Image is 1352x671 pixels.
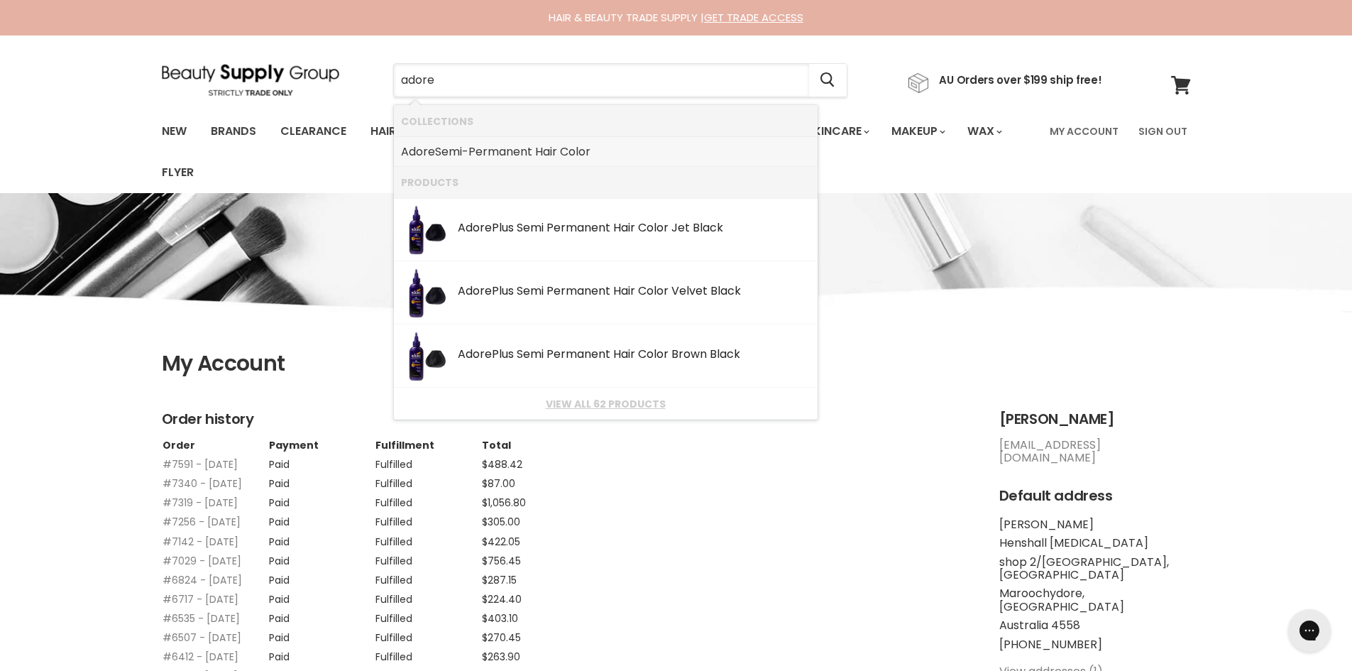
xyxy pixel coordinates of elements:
td: Paid [268,529,375,548]
td: Fulfilled [375,471,481,490]
img: BrownBlack_390_200x.jpg [401,332,451,381]
a: #6412 - [DATE] [163,650,238,664]
span: $756.45 [482,554,521,568]
input: Search [394,64,809,97]
td: Fulfilled [375,587,481,606]
div: Plus Semi Permanent Hair Color Brown Black [458,348,810,363]
span: $403.10 [482,611,518,626]
td: Fulfilled [375,509,481,528]
span: $488.42 [482,457,522,471]
td: Paid [268,490,375,509]
li: Products: Adore Plus Semi Permanent Hair Color Brown Black [394,324,818,388]
li: Products: Adore Plus Semi Permanent Hair Color Jet Black [394,198,818,261]
a: Semi-Permanent Hair Color [401,141,810,163]
li: Products [394,166,818,198]
button: Search [809,64,847,97]
td: Fulfilled [375,490,481,509]
li: Collections: Adore Semi-Permanent Hair Color [394,137,818,167]
a: Clearance [270,116,357,146]
td: Fulfilled [375,529,481,548]
li: Australia 4558 [999,619,1191,632]
li: shop 2/[GEOGRAPHIC_DATA], [GEOGRAPHIC_DATA] [999,556,1191,582]
li: Maroochydore, [GEOGRAPHIC_DATA] [999,587,1191,613]
a: #6507 - [DATE] [163,631,241,645]
a: New [151,116,197,146]
a: My Account [1041,116,1127,146]
a: GET TRADE ACCESS [704,10,803,25]
li: Collections [394,105,818,137]
li: View All [394,388,818,420]
td: Paid [268,567,375,587]
td: Fulfilled [375,548,481,567]
span: $263.90 [482,650,520,664]
li: [PERSON_NAME] [999,518,1191,531]
a: #7319 - [DATE] [163,496,238,510]
div: Plus Semi Permanent Hair Color Velvet Black [458,285,810,300]
td: Fulfilled [375,567,481,587]
span: $270.45 [482,631,521,645]
a: Flyer [151,158,204,187]
a: Skincare [796,116,878,146]
span: $224.40 [482,592,522,606]
span: $87.00 [482,476,515,491]
td: Paid [268,606,375,625]
a: #6535 - [DATE] [163,611,240,626]
div: Plus Semi Permanent Hair Color Jet Black [458,222,810,236]
img: VelvetBlack_394_200x.jpg [401,268,451,318]
h1: My Account [162,351,1191,376]
h2: [PERSON_NAME] [999,411,1191,427]
a: [EMAIL_ADDRESS][DOMAIN_NAME] [999,437,1101,466]
td: Fulfilled [375,644,481,663]
a: #6717 - [DATE] [163,592,238,606]
td: Fulfilled [375,452,481,471]
b: Adore [401,143,435,160]
td: Paid [268,452,375,471]
a: Brands [200,116,267,146]
b: Adore [458,283,492,299]
a: #6824 - [DATE] [163,573,242,587]
li: Henshall [MEDICAL_DATA] [999,537,1191,550]
div: HAIR & BEAUTY TRADE SUPPLY | [144,11,1209,25]
a: Wax [957,116,1011,146]
span: $1,056.80 [482,496,526,510]
a: #7256 - [DATE] [163,515,241,529]
span: $305.00 [482,515,520,529]
nav: Main [144,111,1209,193]
ul: Main menu [151,111,1041,193]
li: Products: Adore Plus Semi Permanent Hair Color Velvet Black [394,261,818,324]
a: #7142 - [DATE] [163,535,238,549]
td: Paid [268,625,375,644]
a: #7591 - [DATE] [163,457,238,471]
th: Total [481,439,588,452]
span: $287.15 [482,573,517,587]
th: Order [162,439,268,452]
th: Fulfillment [375,439,481,452]
a: #7340 - [DATE] [163,476,242,491]
img: Black_398_200x.jpg [401,205,451,255]
td: Paid [268,548,375,567]
form: Product [393,63,847,97]
a: Makeup [881,116,954,146]
h2: Default address [999,488,1191,504]
a: Sign Out [1130,116,1196,146]
a: Haircare [360,116,442,146]
td: Fulfilled [375,625,481,644]
a: #7029 - [DATE] [163,554,241,568]
td: Fulfilled [375,606,481,625]
td: Paid [268,587,375,606]
span: $422.05 [482,535,520,549]
th: Payment [268,439,375,452]
td: Paid [268,509,375,528]
li: [PHONE_NUMBER] [999,638,1191,651]
b: Adore [458,346,492,362]
td: Paid [268,471,375,490]
iframe: Gorgias live chat messenger [1281,604,1338,657]
a: View all 62 products [401,398,810,410]
b: Adore [458,219,492,236]
td: Paid [268,644,375,663]
h2: Order history [162,411,971,427]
